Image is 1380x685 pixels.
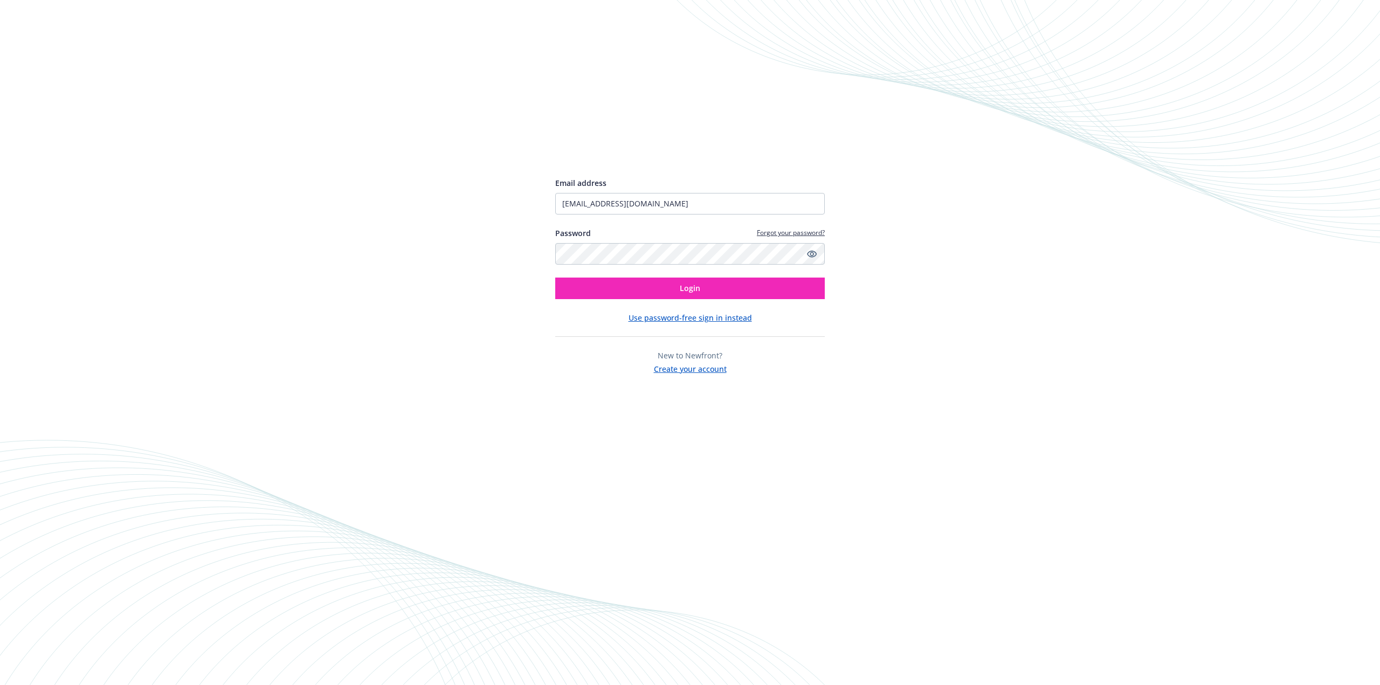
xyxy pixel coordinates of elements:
[555,139,657,157] img: Newfront logo
[555,278,825,299] button: Login
[757,228,825,237] a: Forgot your password?
[680,283,700,293] span: Login
[555,178,606,188] span: Email address
[658,350,722,361] span: New to Newfront?
[555,227,591,239] label: Password
[654,361,727,375] button: Create your account
[629,312,752,323] button: Use password-free sign in instead
[555,243,825,265] input: Enter your password
[555,193,825,215] input: Enter your email
[805,247,818,260] a: Show password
